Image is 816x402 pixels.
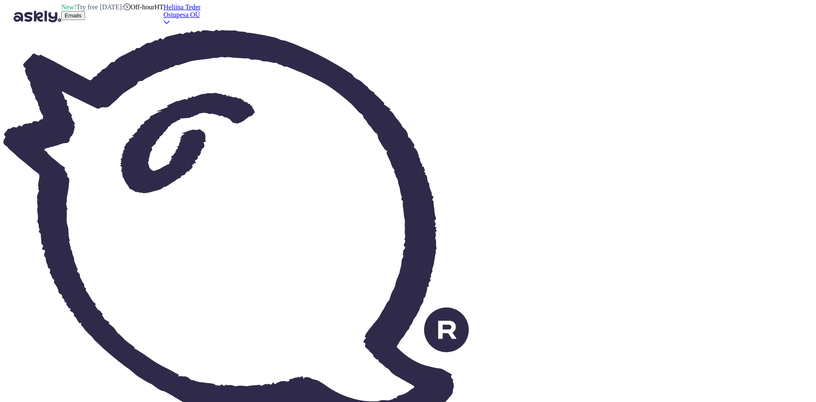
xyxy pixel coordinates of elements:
div: Off-hour [124,3,155,11]
div: Ostupesa OÜ [164,11,201,19]
div: HT [155,3,164,30]
button: Emails [61,11,85,20]
div: Heliina Teder [164,3,201,11]
a: Heliina TederOstupesa OÜ [164,3,201,26]
div: Try free [DATE]: [61,3,124,11]
b: New! [61,3,76,11]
